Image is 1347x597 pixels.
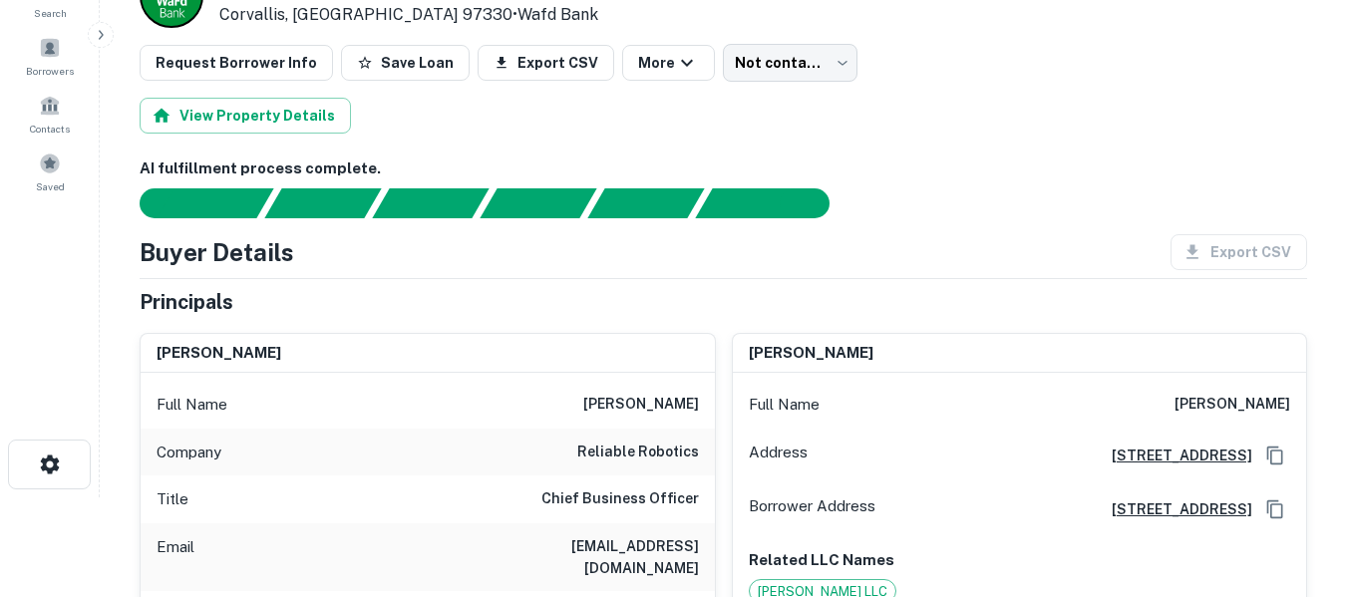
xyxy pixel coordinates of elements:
a: [STREET_ADDRESS] [1096,498,1252,520]
span: Borrowers [26,63,74,79]
p: Corvallis, [GEOGRAPHIC_DATA] 97330 • [219,3,598,27]
div: Your request is received and processing... [264,188,381,218]
a: Wafd Bank [517,5,598,24]
p: Address [749,441,808,470]
h6: [PERSON_NAME] [583,393,699,417]
button: View Property Details [140,98,351,134]
span: Search [34,5,67,21]
div: Not contacted [723,44,857,82]
div: Sending borrower request to AI... [116,188,265,218]
div: Principals found, still searching for contact information. This may take time... [587,188,704,218]
p: Title [157,487,188,511]
button: More [622,45,715,81]
h6: Chief Business Officer [541,487,699,511]
span: Contacts [30,121,70,137]
div: Principals found, AI now looking for contact information... [480,188,596,218]
p: Full Name [749,393,820,417]
p: Full Name [157,393,227,417]
p: Related LLC Names [749,548,1291,572]
a: Borrowers [6,29,94,83]
iframe: Chat Widget [1247,438,1347,533]
a: Saved [6,145,94,198]
h5: Principals [140,287,233,317]
a: Contacts [6,87,94,141]
p: Borrower Address [749,494,875,524]
span: Saved [36,178,65,194]
h6: reliable robotics [577,441,699,464]
h6: AI fulfillment process complete. [140,157,1307,180]
h6: [PERSON_NAME] [749,342,873,365]
a: [STREET_ADDRESS] [1096,445,1252,466]
h6: [PERSON_NAME] [1175,393,1290,417]
p: Company [157,441,221,464]
div: Documents found, AI parsing details... [372,188,489,218]
button: Request Borrower Info [140,45,333,81]
h4: Buyer Details [140,234,294,270]
h6: [EMAIL_ADDRESS][DOMAIN_NAME] [460,535,699,579]
button: Save Loan [341,45,470,81]
p: Email [157,535,194,579]
h6: [PERSON_NAME] [157,342,281,365]
button: Export CSV [478,45,614,81]
div: AI fulfillment process complete. [696,188,853,218]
